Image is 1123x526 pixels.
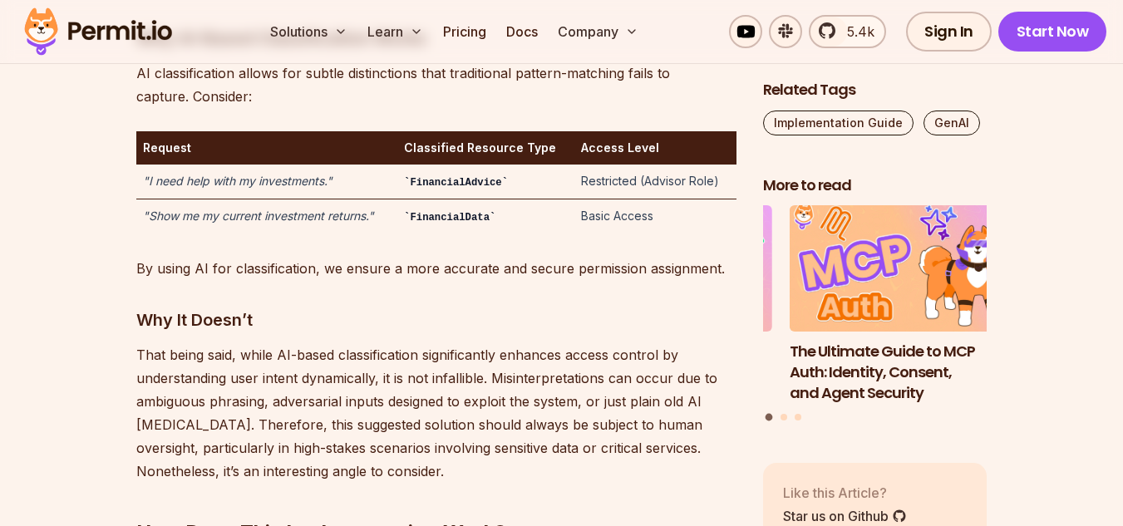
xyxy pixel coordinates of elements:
a: GenAI [924,111,980,135]
th: Classified Resource Type [397,131,574,165]
a: 5.4k [809,15,886,48]
td: Basic Access [574,199,736,234]
p: By using AI for classification, we ensure a more accurate and secure permission assignment. [136,257,736,280]
th: Request [136,131,398,165]
li: 1 of 3 [790,206,1014,404]
a: Docs [500,15,544,48]
h2: More to read [763,175,988,196]
h3: Implementing Multi-Tenant RBAC in Nuxt.js [548,342,772,383]
a: Star us on Github [783,506,907,526]
button: Learn [361,15,430,48]
button: Company [551,15,645,48]
li: 3 of 3 [548,206,772,404]
em: "Show me my current investment returns." [143,209,374,223]
a: Sign In [906,12,992,52]
code: FinancialAdvice [404,177,508,189]
button: Solutions [264,15,354,48]
em: "I need help with my investments." [143,174,332,188]
button: Go to slide 1 [766,414,773,421]
a: Start Now [998,12,1107,52]
img: Permit logo [17,3,180,60]
th: Access Level [574,131,736,165]
div: Posts [763,206,988,424]
a: Pricing [436,15,493,48]
h3: The Ultimate Guide to MCP Auth: Identity, Consent, and Agent Security [790,342,1014,403]
img: The Ultimate Guide to MCP Auth: Identity, Consent, and Agent Security [790,206,1014,332]
code: FinancialData [404,212,495,224]
a: Implementation Guide [763,111,914,135]
p: That being said, while AI-based classification significantly enhances access control by understan... [136,343,736,483]
p: AI classification allows for subtle distinctions that traditional pattern-matching fails to captu... [136,61,736,108]
a: The Ultimate Guide to MCP Auth: Identity, Consent, and Agent SecurityThe Ultimate Guide to MCP Au... [790,206,1014,404]
h2: Related Tags [763,80,988,101]
span: 5.4k [837,22,874,42]
button: Go to slide 2 [781,414,787,420]
h3: Why It Doesn’t [136,307,736,333]
img: Implementing Multi-Tenant RBAC in Nuxt.js [548,206,772,332]
button: Go to slide 3 [795,414,801,420]
p: Like this Article? [783,483,907,503]
td: Restricted (Advisor Role) [574,165,736,199]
